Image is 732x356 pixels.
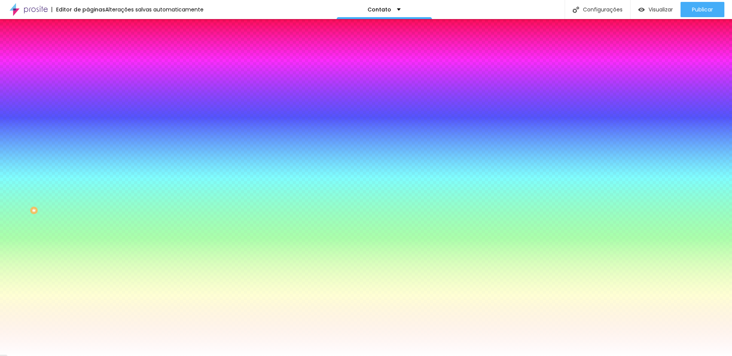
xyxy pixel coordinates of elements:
img: Icone [573,6,579,13]
span: Visualizar [649,6,673,13]
span: Publicar [692,6,713,13]
img: view-1.svg [638,6,645,13]
button: Publicar [681,2,724,17]
button: Visualizar [631,2,681,17]
div: Editor de páginas [51,7,105,12]
p: Contato [368,7,391,12]
div: Alterações salvas automaticamente [105,7,204,12]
